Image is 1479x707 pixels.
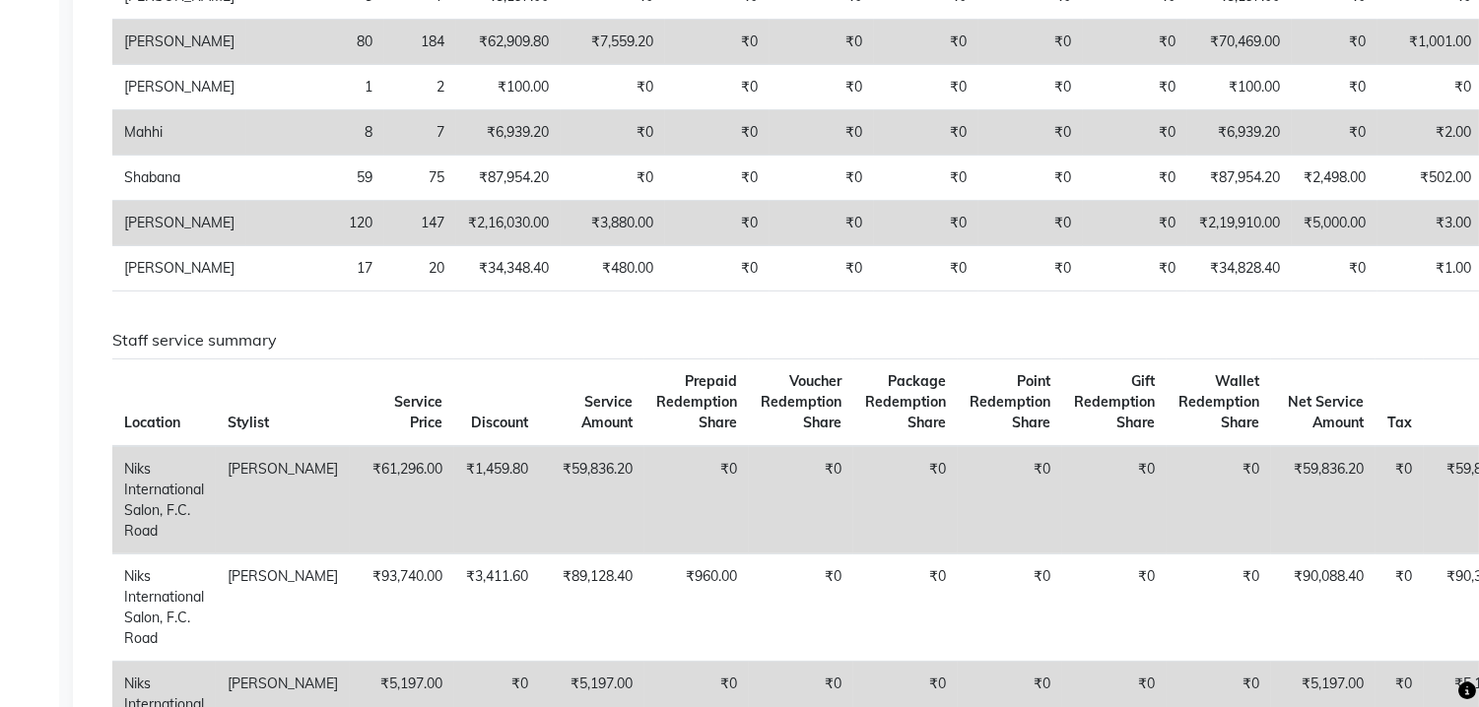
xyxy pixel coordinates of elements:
td: ₹2,16,030.00 [456,201,561,246]
span: Location [124,414,180,431]
td: ₹0 [978,20,1083,65]
span: Wallet Redemption Share [1178,372,1259,431]
td: 8 [246,110,384,156]
td: ₹89,128.40 [540,553,644,661]
td: ₹0 [665,20,770,65]
td: 17 [246,246,384,291]
td: ₹61,296.00 [350,446,454,554]
span: Tax [1387,414,1412,431]
td: ₹0 [1083,65,1187,110]
td: ₹0 [1083,201,1187,246]
td: ₹0 [1376,553,1424,661]
td: [PERSON_NAME] [112,20,246,65]
td: ₹0 [978,201,1083,246]
td: ₹6,939.20 [456,110,561,156]
td: ₹0 [770,110,874,156]
td: 80 [246,20,384,65]
td: ₹0 [853,446,958,554]
td: ₹0 [665,156,770,201]
span: Stylist [228,414,269,431]
td: ₹0 [1376,446,1424,554]
span: Service Amount [581,393,633,431]
td: ₹100.00 [1187,65,1292,110]
span: Prepaid Redemption Share [656,372,737,431]
td: ₹0 [665,65,770,110]
span: Service Price [394,393,442,431]
td: ₹59,836.20 [1271,446,1376,554]
span: Discount [471,414,528,431]
td: ₹90,088.40 [1271,553,1376,661]
td: ₹62,909.80 [456,20,561,65]
span: Gift Redemption Share [1074,372,1155,431]
td: [PERSON_NAME] [216,446,350,554]
td: ₹0 [1062,446,1167,554]
td: [PERSON_NAME] [112,65,246,110]
td: 20 [384,246,456,291]
td: ₹87,954.20 [456,156,561,201]
td: ₹0 [1292,65,1378,110]
td: ₹0 [665,201,770,246]
td: ₹0 [874,201,978,246]
td: Niks International Salon, F.C. Road [112,553,216,661]
td: ₹1,459.80 [454,446,540,554]
td: 184 [384,20,456,65]
td: ₹0 [1292,246,1378,291]
td: ₹0 [770,156,874,201]
td: ₹70,469.00 [1187,20,1292,65]
td: ₹0 [853,553,958,661]
td: ₹93,740.00 [350,553,454,661]
td: 2 [384,65,456,110]
td: ₹0 [1292,110,1378,156]
td: ₹0 [1062,553,1167,661]
td: [PERSON_NAME] [112,246,246,291]
td: ₹0 [874,246,978,291]
td: ₹0 [978,156,1083,201]
td: ₹0 [874,156,978,201]
td: ₹0 [665,246,770,291]
td: ₹0 [561,110,665,156]
td: ₹0 [561,65,665,110]
span: Net Service Amount [1288,393,1364,431]
td: ₹0 [958,446,1062,554]
td: ₹0 [770,246,874,291]
td: ₹3,411.60 [454,553,540,661]
td: Shabana [112,156,246,201]
td: ₹59,836.20 [540,446,644,554]
td: ₹0 [770,65,874,110]
td: 147 [384,201,456,246]
td: ₹0 [874,20,978,65]
td: ₹0 [1083,156,1187,201]
td: ₹0 [978,246,1083,291]
td: ₹0 [1167,446,1271,554]
td: 1 [246,65,384,110]
td: ₹0 [978,110,1083,156]
td: [PERSON_NAME] [216,553,350,661]
td: ₹6,939.20 [1187,110,1292,156]
td: ₹0 [1083,20,1187,65]
span: Voucher Redemption Share [761,372,841,431]
td: Niks International Salon, F.C. Road [112,446,216,554]
td: 120 [246,201,384,246]
td: ₹0 [874,110,978,156]
td: 75 [384,156,456,201]
td: ₹2,498.00 [1292,156,1378,201]
td: ₹0 [958,553,1062,661]
td: ₹0 [665,110,770,156]
td: ₹0 [749,553,853,661]
td: ₹0 [1292,20,1378,65]
td: ₹3,880.00 [561,201,665,246]
td: 7 [384,110,456,156]
td: ₹100.00 [456,65,561,110]
td: [PERSON_NAME] [112,201,246,246]
td: 59 [246,156,384,201]
td: Mahhi [112,110,246,156]
td: ₹0 [770,20,874,65]
td: ₹0 [1083,246,1187,291]
td: ₹480.00 [561,246,665,291]
h6: Staff service summary [112,331,1437,350]
td: ₹0 [874,65,978,110]
td: ₹960.00 [644,553,749,661]
td: ₹2,19,910.00 [1187,201,1292,246]
td: ₹0 [749,446,853,554]
td: ₹0 [561,156,665,201]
